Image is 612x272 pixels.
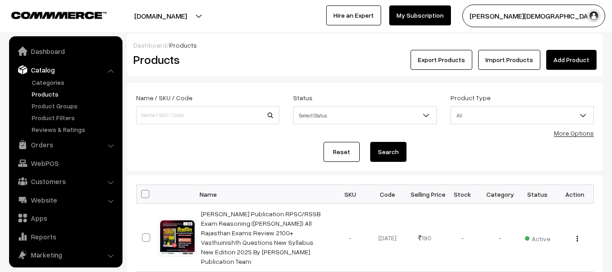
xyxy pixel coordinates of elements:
[103,5,219,27] button: [DOMAIN_NAME]
[11,192,119,208] a: Website
[554,129,594,137] a: More Options
[29,113,119,122] a: Product Filters
[406,204,444,272] td: 190
[450,93,490,102] label: Product Type
[11,62,119,78] a: Catalog
[196,185,332,204] th: Name
[525,232,550,243] span: Active
[29,89,119,99] a: Products
[293,106,436,124] span: Select Status
[169,41,197,49] span: Products
[136,106,279,124] input: Name / SKU / Code
[323,142,360,162] a: Reset
[11,155,119,171] a: WebPOS
[293,93,313,102] label: Status
[332,185,369,204] th: SKU
[11,228,119,245] a: Reports
[11,173,119,189] a: Customers
[133,53,279,67] h2: Products
[11,136,119,153] a: Orders
[201,210,320,265] a: [PERSON_NAME] Publication RPSC/RSSB Exam Reasoning ([PERSON_NAME]) All Rajasthan Exams Review 210...
[133,40,597,50] div: /
[406,185,444,204] th: Selling Price
[389,5,451,25] a: My Subscription
[11,210,119,226] a: Apps
[133,41,166,49] a: Dashboard
[556,185,594,204] th: Action
[587,9,601,23] img: user
[294,107,436,123] span: Select Status
[519,185,556,204] th: Status
[11,43,119,59] a: Dashboard
[29,78,119,87] a: Categories
[11,12,107,19] img: COMMMERCE
[444,185,481,204] th: Stock
[29,101,119,111] a: Product Groups
[481,185,519,204] th: Category
[370,142,406,162] button: Search
[29,125,119,134] a: Reviews & Ratings
[11,9,91,20] a: COMMMERCE
[444,204,481,272] td: -
[478,50,540,70] a: Import Products
[369,204,406,272] td: [DATE]
[411,50,472,70] button: Export Products
[332,204,369,272] td: -
[462,5,605,27] button: [PERSON_NAME][DEMOGRAPHIC_DATA]
[451,107,593,123] span: All
[577,236,578,242] img: Menu
[481,204,519,272] td: -
[136,93,192,102] label: Name / SKU / Code
[369,185,406,204] th: Code
[546,50,597,70] a: Add Product
[450,106,594,124] span: All
[11,247,119,263] a: Marketing
[326,5,381,25] a: Hire an Expert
